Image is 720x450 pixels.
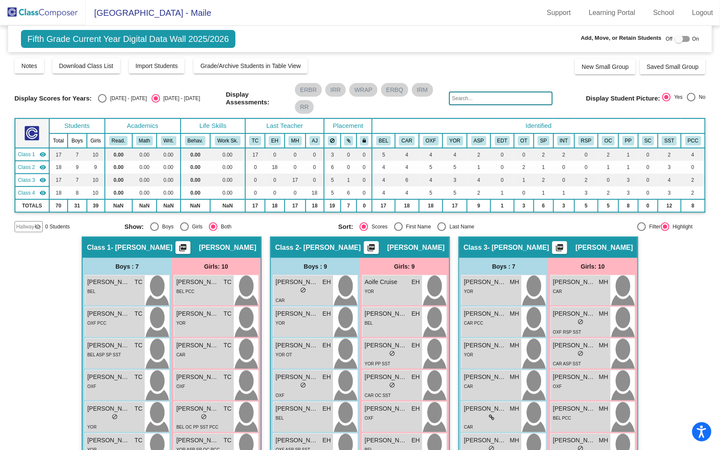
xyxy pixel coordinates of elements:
td: 0 [306,174,324,187]
td: 0 [341,161,357,174]
td: 4 [372,187,395,199]
span: On [692,35,699,43]
td: 0.00 [105,174,132,187]
th: Total [49,133,68,148]
th: Identified [372,118,705,133]
td: 4 [419,148,443,161]
button: AJ [309,136,321,145]
span: Grade/Archive Students in Table View [200,62,301,69]
td: 2 [553,148,574,161]
td: 0 [598,174,619,187]
mat-radio-group: Select an option [125,222,332,231]
td: 18 [49,187,68,199]
span: Class 3 [18,176,35,184]
td: 1 [467,161,491,174]
button: OXF [423,136,438,145]
span: TC [223,278,232,287]
th: Student Study Team Held [658,133,681,148]
td: 0 [285,161,306,174]
button: Behav. [185,136,205,145]
button: CAR [399,136,415,145]
th: Outside Counseling [598,133,619,148]
span: [PERSON_NAME] [576,243,633,252]
td: 0 [265,148,285,161]
span: Class 4 [18,189,35,197]
button: Work Sk. [215,136,241,145]
th: Academic Support Plan [467,133,491,148]
td: 5 [419,161,443,174]
td: 17 [49,148,68,161]
th: Reading Specialist [574,133,598,148]
th: Placement [324,118,372,133]
th: Academics [105,118,181,133]
span: Hallway [16,223,34,231]
td: NaN [157,199,180,212]
th: York [443,133,467,148]
td: 0.00 [132,148,157,161]
td: 0 [306,161,324,174]
th: Boys [68,133,86,148]
td: 4 [372,161,395,174]
span: Display Scores for Years: [15,95,92,102]
span: Saved Small Group [647,63,699,70]
mat-chip: ERBQ [381,83,408,97]
mat-radio-group: Select an option [338,222,545,231]
td: 17 [49,174,68,187]
mat-icon: picture_as_pdf [554,243,565,255]
th: Girls [87,133,105,148]
button: SC [642,136,654,145]
td: 9 [68,161,86,174]
td: 1 [491,199,514,212]
td: 0 [357,161,372,174]
th: Educational Therapy [491,133,514,148]
div: Both [217,223,232,231]
span: Notes [21,62,37,69]
td: 2 [534,148,553,161]
td: 0 [638,161,658,174]
span: Display Student Picture: [586,95,660,102]
td: 12 [658,199,681,212]
span: Class 1 [18,151,35,158]
td: 0.00 [181,174,210,187]
td: 0.00 [132,161,157,174]
td: 2 [681,187,705,199]
th: Erika Higgins [265,133,285,148]
td: 7 [68,148,86,161]
td: 1 [514,174,534,187]
th: Scottie Circle [638,133,658,148]
div: [DATE] - [DATE] [160,95,200,102]
td: 0 [357,174,372,187]
td: 4 [372,174,395,187]
span: Aoife Cruise [365,278,408,287]
td: 17 [245,148,265,161]
td: 3 [553,199,574,212]
td: 1 [534,161,553,174]
button: Math [136,136,152,145]
td: 0 [574,161,598,174]
td: 0 [638,174,658,187]
th: Professional Community Child [681,133,705,148]
td: 39 [87,199,105,212]
th: Keep with teacher [357,133,372,148]
span: [PERSON_NAME] [176,278,219,287]
td: 0 [341,148,357,161]
span: [PERSON_NAME] [199,243,256,252]
mat-chip: IRR [325,83,346,97]
td: 0 [265,174,285,187]
td: 6 [324,161,341,174]
mat-icon: visibility_off [34,223,41,230]
span: Class 2 [275,243,299,252]
span: TC [134,278,143,287]
button: Saved Small Group [640,59,705,74]
td: 0 [357,199,372,212]
td: 0 [306,148,324,161]
span: - [PERSON_NAME] [111,243,173,252]
th: Keep with students [341,133,357,148]
button: ASP [471,136,487,145]
td: 4 [467,174,491,187]
td: 0.00 [181,148,210,161]
span: Download Class List [59,62,113,69]
td: 10 [87,174,105,187]
td: 10 [87,148,105,161]
td: TOTALS [15,199,49,212]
